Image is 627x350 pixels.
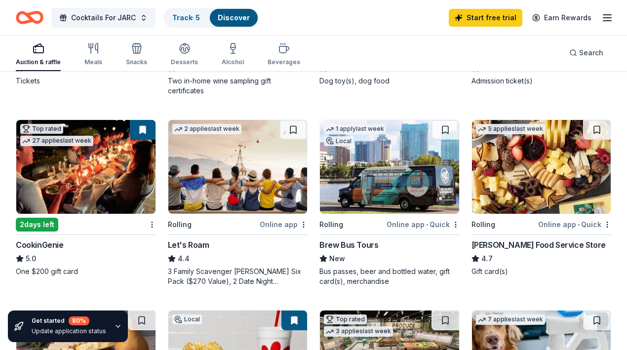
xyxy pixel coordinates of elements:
[71,12,136,24] span: Cocktails For JARC
[471,76,612,86] div: Admission ticket(s)
[16,218,58,232] div: 2 days left
[320,120,459,214] img: Image for Brew Bus Tours
[126,58,147,66] div: Snacks
[471,219,495,231] div: Rolling
[163,8,259,28] button: Track· 5Discover
[16,58,61,66] div: Auction & raffle
[426,221,428,229] span: •
[172,13,200,22] a: Track· 5
[526,9,597,27] a: Earn Rewards
[168,219,192,231] div: Rolling
[476,124,545,134] div: 5 applies last week
[319,239,378,251] div: Brew Bus Tours
[16,6,43,29] a: Home
[471,119,612,276] a: Image for Gordon Food Service Store5 applieslast weekRollingOnline app•Quick[PERSON_NAME] Food Se...
[51,8,156,28] button: Cocktails For JARC
[471,239,606,251] div: [PERSON_NAME] Food Service Store
[578,221,580,229] span: •
[16,239,64,251] div: CookinGenie
[268,58,300,66] div: Beverages
[84,39,102,71] button: Meals
[69,316,89,325] div: 80 %
[172,124,241,134] div: 2 applies last week
[481,253,493,265] span: 4.7
[324,314,367,324] div: Top rated
[84,58,102,66] div: Meals
[26,253,36,265] span: 5.0
[387,218,460,231] div: Online app Quick
[324,124,386,134] div: 1 apply last week
[168,267,308,286] div: 3 Family Scavenger [PERSON_NAME] Six Pack ($270 Value), 2 Date Night Scavenger [PERSON_NAME] Two ...
[20,136,93,146] div: 27 applies last week
[324,136,353,146] div: Local
[16,39,61,71] button: Auction & raffle
[319,119,460,286] a: Image for Brew Bus Tours1 applylast weekLocalRollingOnline app•QuickBrew Bus ToursNewBus passes, ...
[324,326,393,337] div: 3 applies last week
[222,39,244,71] button: Alcohol
[260,218,308,231] div: Online app
[178,253,190,265] span: 4.4
[476,314,545,325] div: 7 applies last week
[126,39,147,71] button: Snacks
[171,58,198,66] div: Desserts
[222,58,244,66] div: Alcohol
[32,327,106,335] div: Update application status
[168,76,308,96] div: Two in-home wine sampling gift certificates
[171,39,198,71] button: Desserts
[168,119,308,286] a: Image for Let's Roam2 applieslast weekRollingOnline appLet's Roam4.43 Family Scavenger [PERSON_NA...
[561,43,611,63] button: Search
[471,267,612,276] div: Gift card(s)
[319,76,460,86] div: Dog toy(s), dog food
[449,9,522,27] a: Start free trial
[472,120,611,214] img: Image for Gordon Food Service Store
[579,47,603,59] span: Search
[16,120,156,214] img: Image for CookinGenie
[16,76,156,86] div: Tickets
[172,314,202,324] div: Local
[329,253,345,265] span: New
[168,239,209,251] div: Let's Roam
[268,39,300,71] button: Beverages
[168,120,308,214] img: Image for Let's Roam
[16,119,156,276] a: Image for CookinGenieTop rated27 applieslast week2days leftCookinGenie5.0One $200 gift card
[20,124,63,134] div: Top rated
[319,219,343,231] div: Rolling
[32,316,106,325] div: Get started
[319,267,460,286] div: Bus passes, beer and bottled water, gift card(s), merchandise
[16,267,156,276] div: One $200 gift card
[538,218,611,231] div: Online app Quick
[218,13,250,22] a: Discover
